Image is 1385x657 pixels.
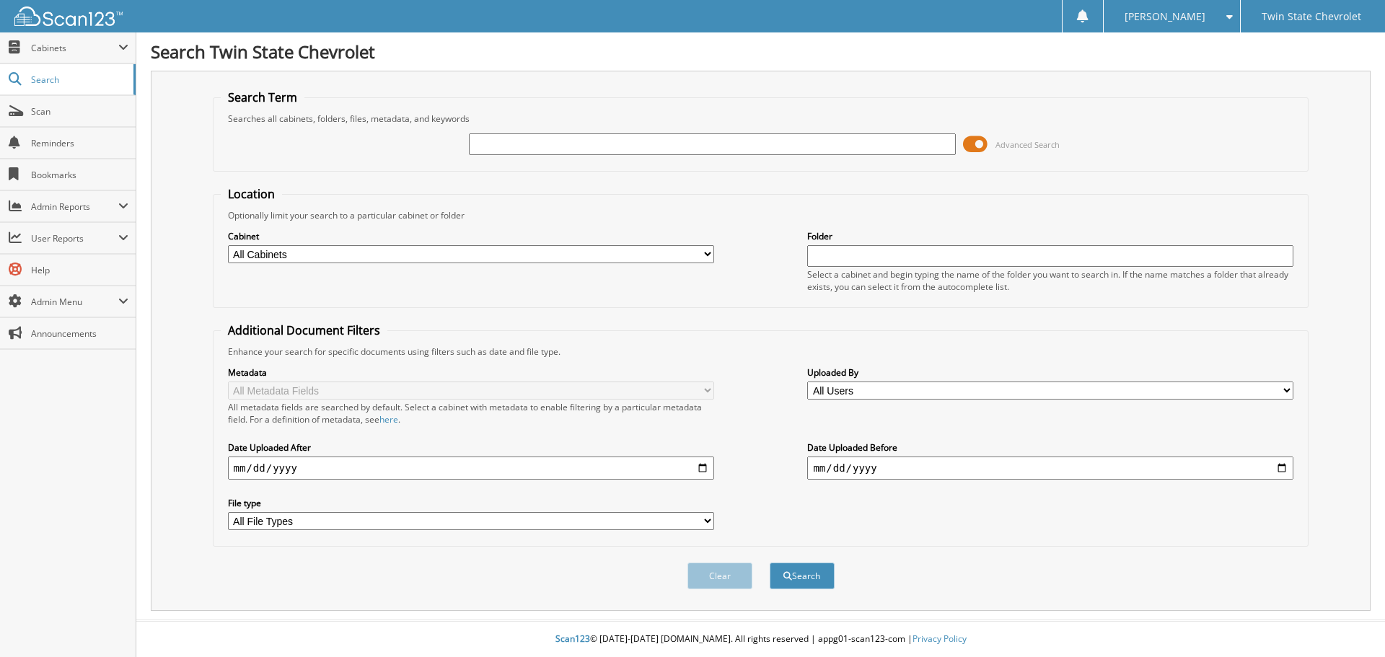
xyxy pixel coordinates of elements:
img: scan123-logo-white.svg [14,6,123,26]
label: Folder [807,230,1293,242]
div: © [DATE]-[DATE] [DOMAIN_NAME]. All rights reserved | appg01-scan123-com | [136,622,1385,657]
span: User Reports [31,232,118,244]
input: end [807,457,1293,480]
label: File type [228,497,714,509]
label: Date Uploaded Before [807,441,1293,454]
span: Reminders [31,137,128,149]
span: Cabinets [31,42,118,54]
label: Date Uploaded After [228,441,714,454]
div: Select a cabinet and begin typing the name of the folder you want to search in. If the name match... [807,268,1293,293]
span: [PERSON_NAME] [1125,12,1205,21]
iframe: Chat Widget [1313,588,1385,657]
div: Enhance your search for specific documents using filters such as date and file type. [221,345,1301,358]
label: Metadata [228,366,714,379]
div: Searches all cabinets, folders, files, metadata, and keywords [221,113,1301,125]
span: Twin State Chevrolet [1262,12,1361,21]
label: Cabinet [228,230,714,242]
a: here [379,413,398,425]
span: Search [31,74,126,86]
legend: Location [221,186,282,202]
button: Search [770,563,835,589]
label: Uploaded By [807,366,1293,379]
span: Announcements [31,327,128,340]
legend: Additional Document Filters [221,322,387,338]
h1: Search Twin State Chevrolet [151,40,1371,63]
span: Admin Menu [31,296,118,308]
span: Scan [31,105,128,118]
span: Admin Reports [31,200,118,213]
a: Privacy Policy [913,632,967,645]
span: Scan123 [555,632,590,645]
span: Help [31,264,128,276]
button: Clear [687,563,752,589]
legend: Search Term [221,89,304,105]
span: Bookmarks [31,169,128,181]
div: Optionally limit your search to a particular cabinet or folder [221,209,1301,221]
span: Advanced Search [995,139,1060,150]
div: All metadata fields are searched by default. Select a cabinet with metadata to enable filtering b... [228,401,714,425]
input: start [228,457,714,480]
